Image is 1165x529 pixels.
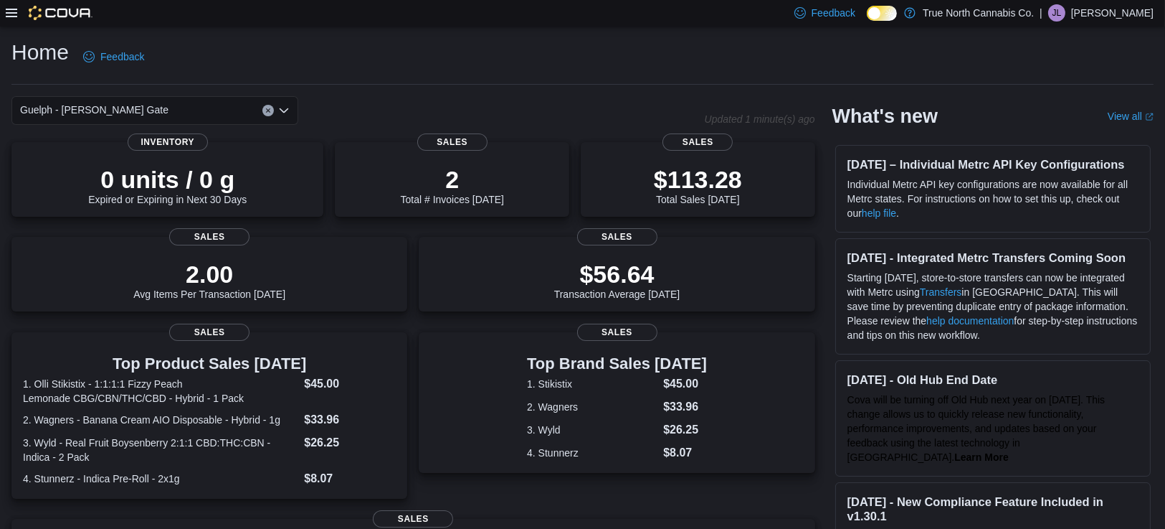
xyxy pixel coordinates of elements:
dd: $45.00 [304,375,396,393]
p: 2 [401,165,504,194]
input: Dark Mode [867,6,897,21]
span: Guelph - [PERSON_NAME] Gate [20,101,168,118]
dd: $8.07 [663,444,707,462]
h2: What's new [832,105,938,128]
p: [PERSON_NAME] [1071,4,1154,22]
h3: Top Brand Sales [DATE] [527,355,707,373]
dd: $33.96 [304,411,396,429]
dt: 3. Wyld - Real Fruit Boysenberry 2:1:1 CBD:THC:CBN - Indica - 2 Pack [23,436,298,464]
p: $56.64 [554,260,680,289]
p: Updated 1 minute(s) ago [705,113,815,125]
span: JL [1052,4,1062,22]
div: Avg Items Per Transaction [DATE] [133,260,285,300]
p: 2.00 [133,260,285,289]
span: Cova will be turning off Old Hub next year on [DATE]. This change allows us to quickly release ne... [847,394,1105,463]
h3: [DATE] - Integrated Metrc Transfers Coming Soon [847,251,1138,265]
dd: $26.25 [663,421,707,439]
dd: $26.25 [304,434,396,451]
span: Sales [169,228,249,245]
span: Sales [417,134,488,151]
p: 0 units / 0 g [88,165,247,194]
a: Feedback [77,42,150,71]
a: Learn More [954,451,1008,463]
span: Sales [662,134,733,151]
dt: 2. Wagners - Banana Cream AIO Disposable - Hybrid - 1g [23,413,298,427]
p: | [1040,4,1042,22]
dd: $33.96 [663,398,707,416]
span: Sales [577,228,657,245]
dt: 1. Olli Stikistix - 1:1:1:1 Fizzy Peach Lemonade CBG/CBN/THC/CBD - Hybrid - 1 Pack [23,377,298,406]
dd: $45.00 [663,375,707,393]
div: Jayden Leroux [1048,4,1065,22]
span: Sales [169,324,249,341]
a: Transfers [920,286,962,298]
dt: 2. Wagners [527,400,657,414]
p: True North Cannabis Co. [923,4,1034,22]
span: Dark Mode [867,21,867,22]
h3: [DATE] - Old Hub End Date [847,373,1138,387]
dt: 4. Stunnerz - Indica Pre-Roll - 2x1g [23,472,298,486]
span: Feedback [100,50,144,64]
span: Sales [373,510,453,528]
svg: External link [1145,113,1154,121]
dt: 4. Stunnerz [527,446,657,460]
h1: Home [11,38,69,67]
span: Sales [577,324,657,341]
span: Inventory [128,134,208,151]
button: Open list of options [278,105,290,116]
dd: $8.07 [304,470,396,487]
button: Clear input [262,105,274,116]
dt: 3. Wyld [527,423,657,437]
h3: [DATE] - New Compliance Feature Included in v1.30.1 [847,495,1138,523]
p: $113.28 [654,165,742,194]
span: Feedback [812,6,855,20]
dt: 1. Stikistix [527,377,657,391]
div: Total Sales [DATE] [654,165,742,205]
div: Expired or Expiring in Next 30 Days [88,165,247,205]
a: View allExternal link [1108,111,1154,122]
div: Transaction Average [DATE] [554,260,680,300]
h3: Top Product Sales [DATE] [23,355,396,373]
div: Total # Invoices [DATE] [401,165,504,205]
p: Individual Metrc API key configurations are now available for all Metrc states. For instructions ... [847,177,1138,220]
a: help file [862,207,896,219]
img: Cova [29,6,92,20]
p: Starting [DATE], store-to-store transfers can now be integrated with Metrc using in [GEOGRAPHIC_D... [847,271,1138,342]
a: help documentation [926,315,1014,327]
h3: [DATE] – Individual Metrc API Key Configurations [847,157,1138,172]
